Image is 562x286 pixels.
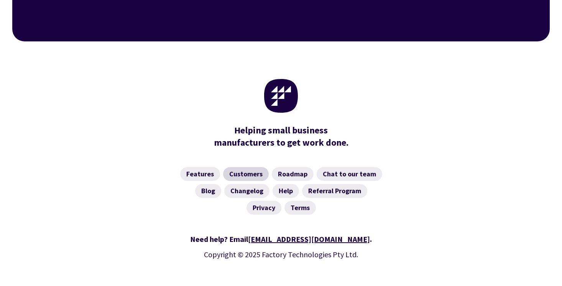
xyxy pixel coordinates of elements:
a: Referral Program [302,184,367,198]
a: Features [180,167,220,181]
a: Blog [195,184,221,198]
iframe: Chat Widget [428,203,562,286]
a: [EMAIL_ADDRESS][DOMAIN_NAME] [248,234,370,244]
a: Customers [223,167,269,181]
p: Copyright © 2025 Factory Technologies Pty Ltd. [60,248,502,261]
a: Help [273,184,299,198]
a: Roadmap [272,167,314,181]
div: Need help? Email . [60,233,502,245]
a: Terms [284,201,316,215]
a: Chat to our team [317,167,382,181]
mark: Helping small business [234,124,328,136]
nav: Footer Navigation [60,167,502,215]
a: Privacy [246,201,281,215]
a: Changelog [224,184,269,198]
div: manufacturers to get work done. [210,124,352,149]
